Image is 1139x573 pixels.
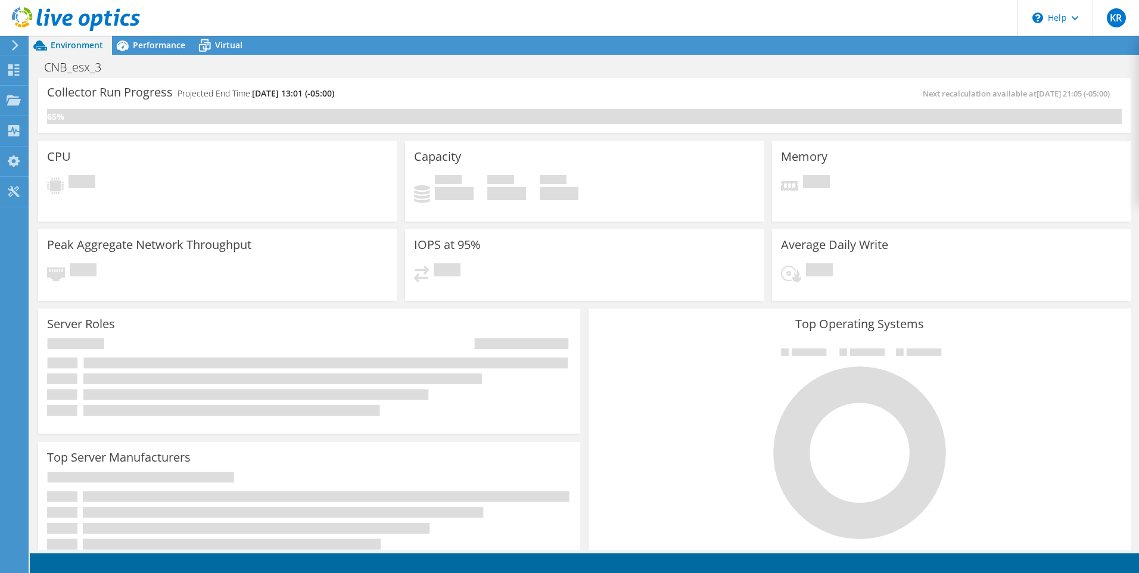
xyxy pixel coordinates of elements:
[51,39,103,51] span: Environment
[435,187,474,200] h4: 0 GiB
[178,87,334,100] h4: Projected End Time:
[435,175,462,187] span: Used
[70,263,97,279] span: Pending
[434,263,460,279] span: Pending
[540,187,578,200] h4: 0 GiB
[487,175,514,187] span: Free
[923,88,1116,99] span: Next recalculation available at
[252,88,334,99] span: [DATE] 13:01 (-05:00)
[69,175,95,191] span: Pending
[414,150,461,163] h3: Capacity
[47,150,71,163] h3: CPU
[39,61,120,74] h1: CNB_esx_3
[781,150,827,163] h3: Memory
[414,238,481,251] h3: IOPS at 95%
[1032,13,1043,23] svg: \n
[47,451,191,464] h3: Top Server Manufacturers
[1107,8,1126,27] span: KR
[803,175,830,191] span: Pending
[215,39,242,51] span: Virtual
[540,175,567,187] span: Total
[806,263,833,279] span: Pending
[47,317,115,331] h3: Server Roles
[133,39,185,51] span: Performance
[781,238,888,251] h3: Average Daily Write
[487,187,526,200] h4: 0 GiB
[47,238,251,251] h3: Peak Aggregate Network Throughput
[597,317,1122,331] h3: Top Operating Systems
[1037,88,1110,99] span: [DATE] 21:05 (-05:00)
